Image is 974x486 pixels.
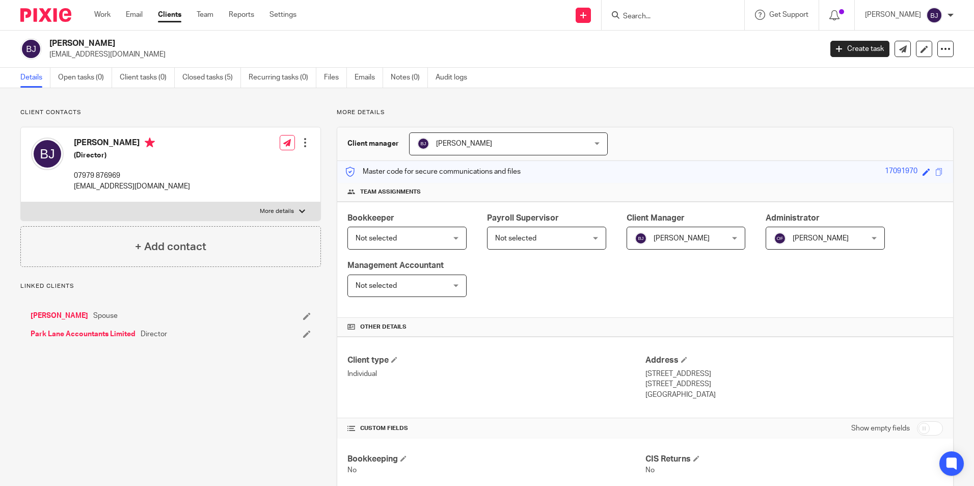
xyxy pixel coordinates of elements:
p: Client contacts [20,109,321,117]
span: Payroll Supervisor [487,214,559,222]
span: [PERSON_NAME] [436,140,492,147]
span: [PERSON_NAME] [654,235,710,242]
img: Pixie [20,8,71,22]
a: Files [324,68,347,88]
span: Team assignments [360,188,421,196]
h4: CIS Returns [645,454,943,465]
span: Director [141,329,167,339]
p: Master code for secure communications and files [345,167,521,177]
h4: [PERSON_NAME] [74,138,190,150]
h5: (Director) [74,150,190,160]
a: [PERSON_NAME] [31,311,88,321]
h4: Address [645,355,943,366]
a: Create task [830,41,889,57]
p: 07979 876969 [74,171,190,181]
span: Other details [360,323,407,331]
span: [PERSON_NAME] [793,235,849,242]
div: 17091970 [885,166,917,178]
a: Notes (0) [391,68,428,88]
a: Reports [229,10,254,20]
img: svg%3E [774,232,786,245]
a: Park Lane Accountants Limited [31,329,136,339]
p: More details [337,109,954,117]
a: Email [126,10,143,20]
p: [GEOGRAPHIC_DATA] [645,390,943,400]
a: Clients [158,10,181,20]
h2: [PERSON_NAME] [49,38,662,49]
img: svg%3E [20,38,42,60]
h4: + Add contact [135,239,206,255]
span: Spouse [93,311,118,321]
a: Team [197,10,213,20]
span: Client Manager [627,214,685,222]
input: Search [622,12,714,21]
a: Open tasks (0) [58,68,112,88]
span: Get Support [769,11,808,18]
a: Emails [355,68,383,88]
a: Recurring tasks (0) [249,68,316,88]
img: svg%3E [417,138,429,150]
h4: Bookkeeping [347,454,645,465]
i: Primary [145,138,155,148]
span: No [645,467,655,474]
label: Show empty fields [851,423,910,434]
img: svg%3E [926,7,942,23]
span: Management Accountant [347,261,444,269]
span: Bookkeeper [347,214,394,222]
p: [EMAIL_ADDRESS][DOMAIN_NAME] [74,181,190,192]
a: Settings [269,10,296,20]
p: Linked clients [20,282,321,290]
p: [STREET_ADDRESS] [645,379,943,389]
a: Audit logs [436,68,475,88]
a: Closed tasks (5) [182,68,241,88]
p: [STREET_ADDRESS] [645,369,943,379]
p: Individual [347,369,645,379]
h4: CUSTOM FIELDS [347,424,645,433]
span: Not selected [356,235,397,242]
span: Not selected [356,282,397,289]
p: More details [260,207,294,215]
span: Not selected [495,235,536,242]
span: Administrator [766,214,820,222]
h3: Client manager [347,139,399,149]
h4: Client type [347,355,645,366]
p: [PERSON_NAME] [865,10,921,20]
a: Details [20,68,50,88]
span: No [347,467,357,474]
img: svg%3E [635,232,647,245]
a: Client tasks (0) [120,68,175,88]
img: svg%3E [31,138,64,170]
a: Work [94,10,111,20]
p: [EMAIL_ADDRESS][DOMAIN_NAME] [49,49,815,60]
